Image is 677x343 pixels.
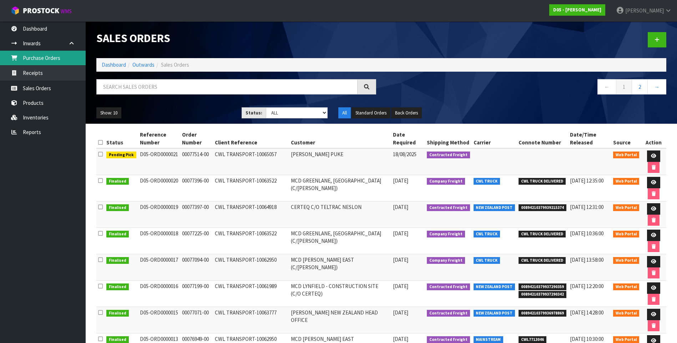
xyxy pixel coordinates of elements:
span: [DATE] 10:30:00 [570,336,603,342]
td: CWL TRANSPORT-10062950 [213,254,289,281]
th: Carrier [472,129,517,148]
td: CWL TRANSPORT-10064918 [213,201,289,228]
span: ProStock [23,6,59,15]
td: D05-ORD0000021 [138,148,180,175]
span: Web Portal [613,283,640,291]
span: [DATE] [393,204,408,210]
span: CWL TRUCK DELIVERED [519,231,566,238]
td: 00077094-00 [180,254,213,281]
span: CWL TRUCK [474,231,500,238]
th: Reference Number [138,129,180,148]
span: Contracted Freight [427,310,470,317]
th: Connote Number [517,129,568,148]
button: Show: 10 [96,107,121,119]
td: D05-ORD0000019 [138,201,180,228]
span: [DATE] 12:20:00 [570,283,603,290]
a: 1 [616,79,632,94]
th: Action [641,129,666,148]
span: NEW ZEALAND POST [474,283,515,291]
td: 00077396-00 [180,175,213,201]
span: Web Portal [613,310,640,317]
span: Web Portal [613,257,640,264]
button: Standard Orders [352,107,390,119]
span: NEW ZEALAND POST [474,310,515,317]
strong: Status: [246,110,262,116]
span: [DATE] 12:35:00 [570,177,603,184]
span: CWL TRUCK DELIVERED [519,257,566,264]
span: Web Portal [613,204,640,211]
a: Outwards [132,61,155,68]
input: Search sales orders [96,79,358,94]
span: Web Portal [613,152,640,159]
a: Dashboard [102,61,126,68]
th: Client Reference [213,129,289,148]
span: [DATE] [393,177,408,184]
td: MCD GREENLANE, [GEOGRAPHIC_DATA] (C/[PERSON_NAME]) [289,175,391,201]
span: [DATE] 13:58:00 [570,256,603,263]
span: Contracted Freight [427,152,470,159]
span: NEW ZEALAND POST [474,204,515,211]
span: 00894210379937290342 [519,291,566,298]
nav: Page navigation [387,79,667,97]
td: D05-ORD0000020 [138,175,180,201]
td: MCD LYNFIELD - CONSTRUCTION SITE (C/O CERTEQ) [289,281,391,307]
td: MCD GREENLANE, [GEOGRAPHIC_DATA] (C/[PERSON_NAME]) [289,228,391,254]
span: Pending Pick [106,152,136,159]
span: Finalised [106,283,129,291]
a: 2 [632,79,648,94]
span: Sales Orders [161,61,189,68]
span: Web Portal [613,231,640,238]
span: [DATE] 12:31:00 [570,204,603,210]
td: 00077225-00 [180,228,213,254]
span: 18/08/2025 [393,151,416,158]
td: 00077397-00 [180,201,213,228]
small: WMS [61,8,72,15]
span: 00894210379936978869 [519,310,566,317]
span: 00894210379937290359 [519,283,566,291]
td: CWL TRANSPORT-10063777 [213,307,289,333]
th: Status [105,129,138,148]
span: Web Portal [613,178,640,185]
td: CWL TRANSPORT-10063522 [213,228,289,254]
span: [PERSON_NAME] [625,7,664,14]
span: [DATE] [393,230,408,237]
img: cube-alt.png [11,6,20,15]
span: [DATE] [393,256,408,263]
th: Customer [289,129,391,148]
td: MCD [PERSON_NAME] EAST (C/[PERSON_NAME]) [289,254,391,281]
td: D05-ORD0000017 [138,254,180,281]
a: → [647,79,666,94]
td: [PERSON_NAME] NEW ZEALAND HEAD OFFICE [289,307,391,333]
a: ← [597,79,616,94]
span: Finalised [106,178,129,185]
span: Finalised [106,310,129,317]
span: Company Freight [427,178,465,185]
th: Date Required [391,129,425,148]
strong: D05 - [PERSON_NAME] [553,7,601,13]
span: CWL TRUCK DELIVERED [519,178,566,185]
th: Source [611,129,641,148]
td: D05-ORD0000018 [138,228,180,254]
th: Shipping Method [425,129,472,148]
span: Contracted Freight [427,283,470,291]
h1: Sales Orders [96,32,376,45]
span: [DATE] 14:28:00 [570,309,603,316]
span: Company Freight [427,257,465,264]
span: CWL TRUCK [474,257,500,264]
span: Finalised [106,257,129,264]
span: Company Freight [427,231,465,238]
td: CWL TRANSPORT-10065057 [213,148,289,175]
td: D05-ORD0000016 [138,281,180,307]
td: [PERSON_NAME] PUKE [289,148,391,175]
span: Finalised [106,231,129,238]
td: D05-ORD0000015 [138,307,180,333]
span: [DATE] [393,336,408,342]
span: 00894210379939215374 [519,204,566,211]
button: Back Orders [391,107,422,119]
td: CWL TRANSPORT-10061989 [213,281,289,307]
td: 00077199-00 [180,281,213,307]
button: All [338,107,351,119]
span: [DATE] 10:36:00 [570,230,603,237]
span: Contracted Freight [427,204,470,211]
td: CERTEQ C/O TELTRAC NESLON [289,201,391,228]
